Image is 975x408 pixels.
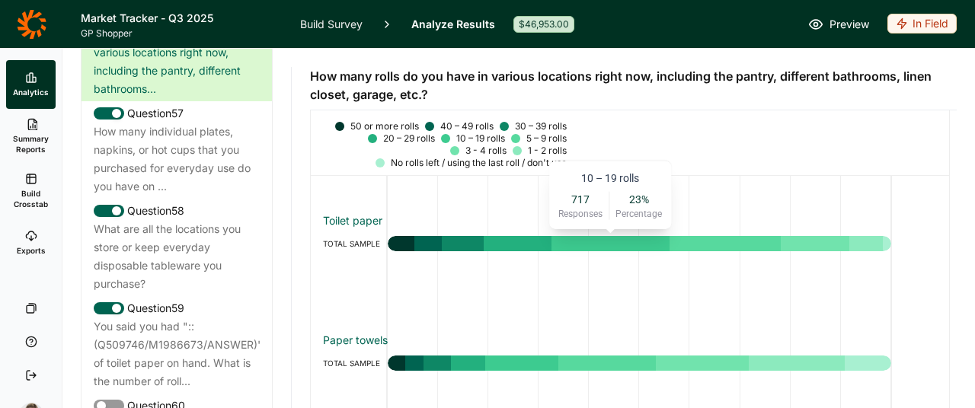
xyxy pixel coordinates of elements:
a: Build Crosstab [6,164,56,218]
div: What are all the locations you store or keep everyday disposable tableware you purchase? [94,220,260,293]
div: 3 - 4 rolls [465,145,507,157]
span: Summary Reports [12,133,50,155]
a: Analytics [6,60,56,109]
span: Preview [830,15,869,33]
button: In Field [887,14,957,35]
a: Exports [6,218,56,267]
a: Preview [808,15,869,33]
div: 10 – 19 rolls [456,132,505,145]
div: 30 – 39 rolls [515,120,567,132]
span: How many rolls do you have in various locations right now, including the pantry, different bathro... [310,67,957,104]
div: Responses [558,208,603,220]
div: How many individual plates, napkins, or hot cups that you purchased for everyday use do you have ... [94,123,260,196]
div: Question 57 [94,104,260,123]
h1: Market Tracker - Q3 2025 [81,9,282,27]
div: 1 - 2 rolls [528,145,567,157]
div: No rolls left / using the last roll / don't use [391,157,567,169]
div: Question 59 [94,299,260,317]
div: Percentage [615,208,662,220]
span: Exports [17,245,46,256]
div: In Field [887,14,957,33]
div: Paper towels [323,333,937,348]
div: 10 – 19 rolls [558,170,662,185]
div: 20 – 29 rolls [383,132,435,145]
div: Question 58 [94,202,260,220]
span: 23% [629,193,649,205]
span: 717 [571,193,590,205]
span: Build Crosstab [12,188,50,209]
div: 50 or more rolls [350,120,419,132]
div: You said you had "::(Q509746/M1986673/ANSWER)" of toilet paper on hand. What is the number of rol... [94,317,260,390]
span: Analytics [13,87,49,97]
div: $46,953.00 [513,16,574,33]
div: TOTAL SAMPLE [323,354,388,372]
div: 40 – 49 rolls [440,120,494,132]
div: Toilet paper [323,213,937,228]
a: Summary Reports [6,109,56,164]
div: 5 – 9 rolls [526,132,567,145]
div: How many rolls do you have in various locations right now, including the pantry, different bathro... [94,25,260,98]
span: GP Shopper [81,27,282,40]
div: TOTAL SAMPLE [323,234,388,253]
